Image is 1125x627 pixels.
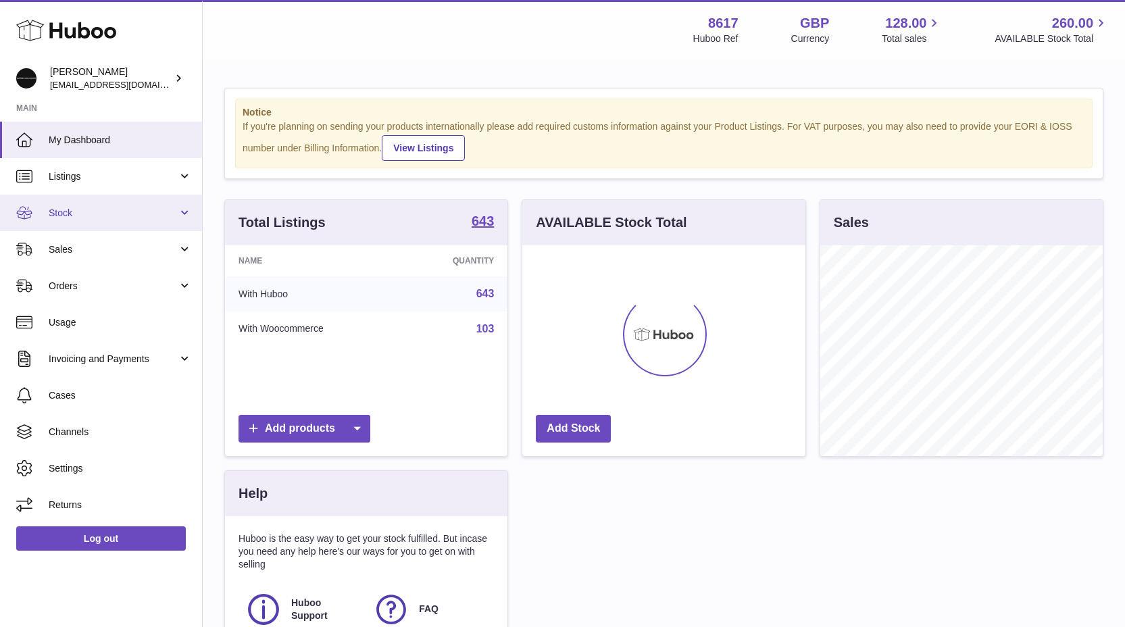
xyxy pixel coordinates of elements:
[49,462,192,475] span: Settings
[225,311,401,347] td: With Woocommerce
[239,415,370,443] a: Add products
[800,14,829,32] strong: GBP
[49,426,192,438] span: Channels
[476,288,495,299] a: 643
[49,389,192,402] span: Cases
[834,214,869,232] h3: Sales
[49,316,192,329] span: Usage
[693,32,739,45] div: Huboo Ref
[49,280,178,293] span: Orders
[1052,14,1093,32] span: 260.00
[791,32,830,45] div: Currency
[50,66,172,91] div: [PERSON_NAME]
[49,353,178,366] span: Invoicing and Payments
[536,214,686,232] h3: AVAILABLE Stock Total
[225,276,401,311] td: With Huboo
[995,32,1109,45] span: AVAILABLE Stock Total
[882,32,942,45] span: Total sales
[401,245,508,276] th: Quantity
[472,214,494,228] strong: 643
[49,207,178,220] span: Stock
[243,106,1085,119] strong: Notice
[239,214,326,232] h3: Total Listings
[885,14,926,32] span: 128.00
[225,245,401,276] th: Name
[49,499,192,511] span: Returns
[291,597,358,622] span: Huboo Support
[882,14,942,45] a: 128.00 Total sales
[708,14,739,32] strong: 8617
[476,323,495,334] a: 103
[419,603,439,616] span: FAQ
[49,134,192,147] span: My Dashboard
[995,14,1109,45] a: 260.00 AVAILABLE Stock Total
[536,415,611,443] a: Add Stock
[382,135,465,161] a: View Listings
[16,526,186,551] a: Log out
[239,532,494,571] p: Huboo is the easy way to get your stock fulfilled. But incase you need any help here's our ways f...
[472,214,494,230] a: 643
[49,170,178,183] span: Listings
[49,243,178,256] span: Sales
[16,68,36,89] img: hello@alfredco.com
[243,120,1085,161] div: If you're planning on sending your products internationally please add required customs informati...
[50,79,199,90] span: [EMAIL_ADDRESS][DOMAIN_NAME]
[239,484,268,503] h3: Help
